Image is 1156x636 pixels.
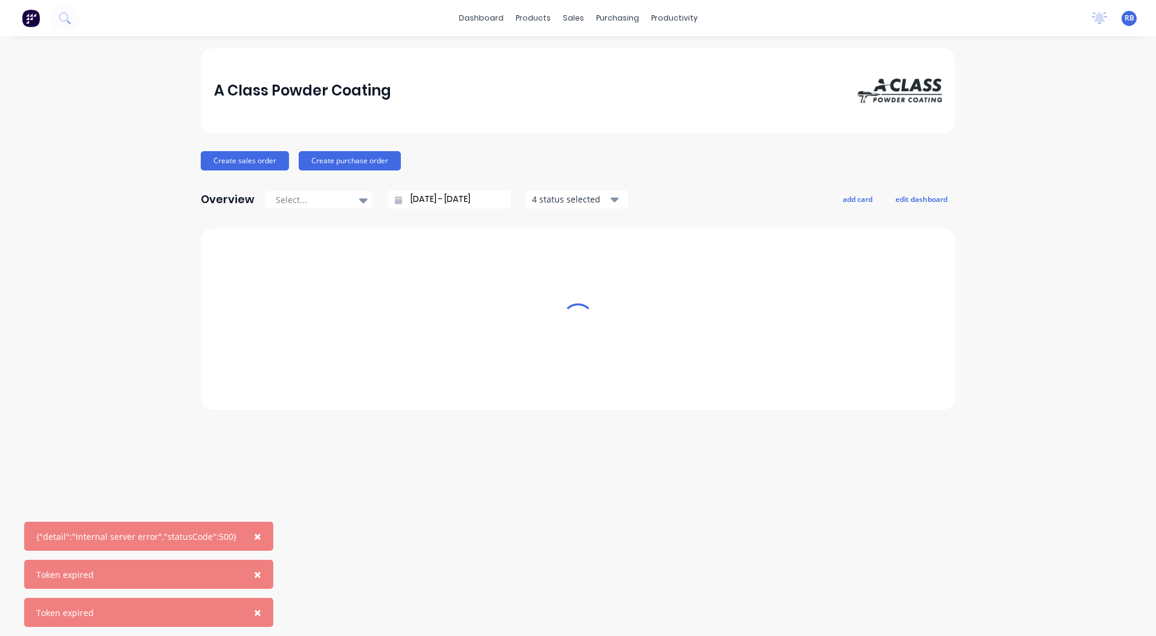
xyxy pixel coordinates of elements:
img: Factory [22,9,40,27]
button: Create purchase order [299,151,401,170]
span: × [254,528,261,545]
span: × [254,604,261,621]
button: Create sales order [201,151,289,170]
div: products [510,9,557,27]
button: Close [242,598,273,627]
button: edit dashboard [888,191,955,207]
button: Close [242,522,273,551]
div: purchasing [590,9,645,27]
div: {"detail":"Internal server error","statusCode":500} [36,530,236,543]
div: Overview [201,187,255,212]
div: sales [557,9,590,27]
div: productivity [645,9,704,27]
button: add card [835,191,880,207]
span: RB [1125,13,1134,24]
div: Token expired [36,568,94,581]
div: 4 status selected [532,193,608,206]
div: Token expired [36,606,94,619]
span: × [254,566,261,583]
img: A Class Powder Coating [857,79,942,103]
button: Close [242,560,273,589]
a: dashboard [453,9,510,27]
button: 4 status selected [525,190,628,209]
div: A Class Powder Coating [214,79,391,103]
